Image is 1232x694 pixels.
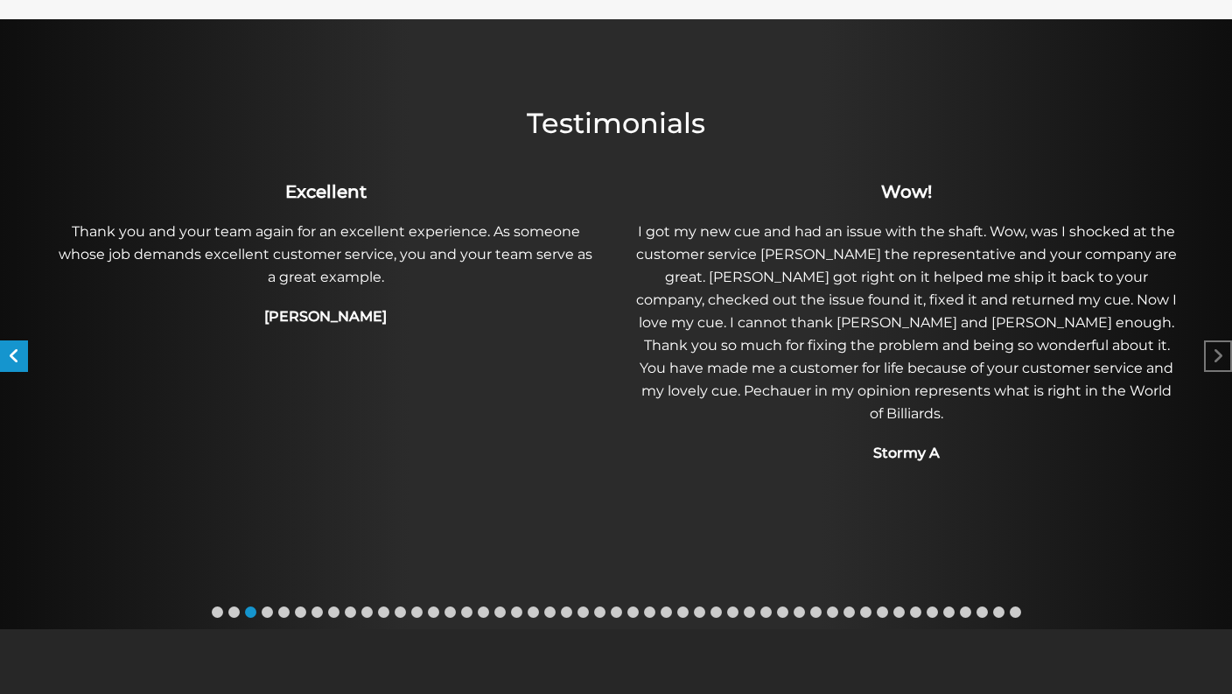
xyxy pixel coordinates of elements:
p: Thank you and your team again for an excellent experience. As someone whose job demands excellent... [45,221,606,289]
h3: Excellent [45,179,606,205]
div: 3 / 49 [44,178,607,335]
h4: [PERSON_NAME] [45,306,606,327]
h3: Wow! [626,179,1187,205]
div: 4 / 49 [625,178,1188,472]
p: I got my new cue and had an issue with the shaft. Wow, was I shocked at the customer service [PER... [626,221,1187,425]
h4: Stormy A [626,443,1187,464]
